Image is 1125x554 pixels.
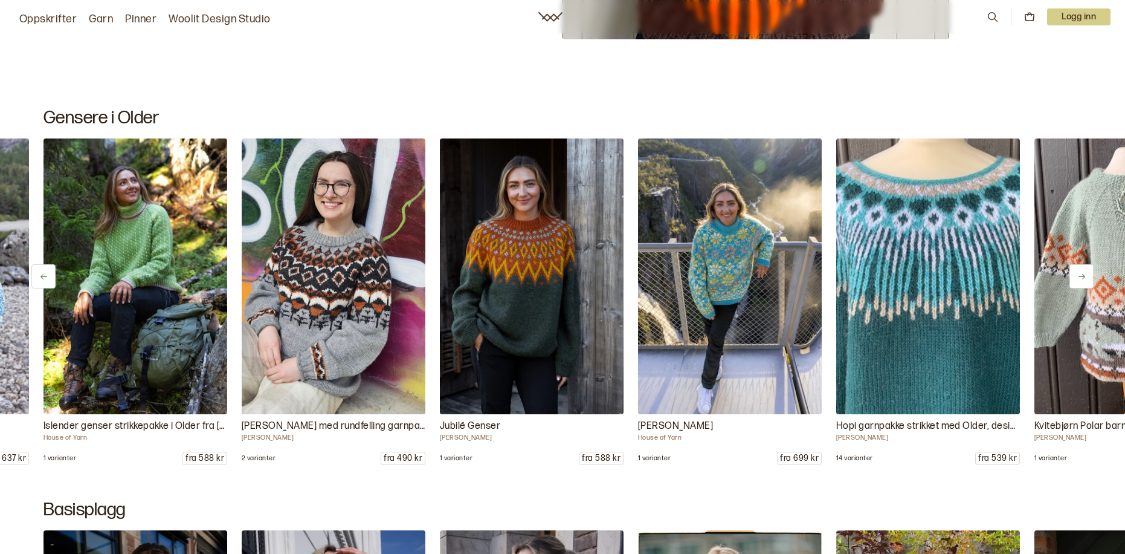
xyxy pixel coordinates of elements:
[836,419,1020,434] p: Hopi garnpakke strikket med Older, designet av [PERSON_NAME]
[242,138,425,414] img: Linka Neumann Enkeltoppskrifter Vi har heldigital oppskrift og strikkepakke til Matoaka med rundf...
[836,138,1020,465] a: Linka Neumann Denne oppskriften finnes kun i Boken "Villmarksgensere - varme gensere til små og s...
[1047,8,1110,25] p: Logg inn
[44,107,1081,129] h2: Gensere i Older
[440,454,472,463] p: 1 varianter
[638,138,822,465] a: House of Yarn DG 489-04A Strikket genser i OLDER 100 % ull og EVENTYRLIG GARN 70 % superwash ull,...
[976,452,1019,464] p: fra 539 kr
[440,434,624,442] p: [PERSON_NAME]
[638,454,671,463] p: 1 varianter
[836,138,1020,414] img: Linka Neumann Denne oppskriften finnes kun i Boken "Villmarksgensere - varme gensere til små og s...
[44,454,76,463] p: 1 varianter
[836,454,873,463] p: 14 varianter
[778,452,821,464] p: fra 699 kr
[638,434,822,442] p: House of Yarn
[19,11,77,28] a: Oppskrifter
[169,11,271,28] a: Woolit Design Studio
[44,499,1081,521] h2: Basisplagg
[440,419,624,434] p: Jubilé Genser
[836,434,1020,442] p: [PERSON_NAME]
[44,138,227,465] a: House of Yarn DG 463-17B Vi har heldigital oppskrift, garnpakke og ikke minst flinke strikkere so...
[1034,454,1067,463] p: 1 varianter
[381,452,425,464] p: fra 490 kr
[538,12,562,22] a: Woolit
[44,138,227,414] img: House of Yarn DG 463-17B Vi har heldigital oppskrift, garnpakke og ikke minst flinke strikkere so...
[242,138,425,465] a: Linka Neumann Enkeltoppskrifter Vi har heldigital oppskrift og strikkepakke til Matoaka med rundf...
[440,138,624,465] a: Dale Garn DG 489 - 05 Vi har oppskrift og garnpakke til Jubilé Genser fra House of Yarn. Genseren...
[44,419,227,434] p: Islender genser strikkepakke i Older fra [PERSON_NAME]
[242,454,276,463] p: 2 varianter
[183,452,227,464] p: fra 588 kr
[638,419,822,434] p: [PERSON_NAME]
[1047,8,1110,25] button: User dropdown
[44,434,227,442] p: House of Yarn
[242,434,425,442] p: [PERSON_NAME]
[89,11,113,28] a: Garn
[242,419,425,434] p: [PERSON_NAME] med rundfelling garnpakke i Older
[638,138,822,414] img: House of Yarn DG 489-04A Strikket genser i OLDER 100 % ull og EVENTYRLIG GARN 70 % superwash ull,...
[579,452,623,464] p: fra 588 kr
[125,11,156,28] a: Pinner
[440,138,624,414] img: Dale Garn DG 489 - 05 Vi har oppskrift og garnpakke til Jubilé Genser fra House of Yarn. Genseren...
